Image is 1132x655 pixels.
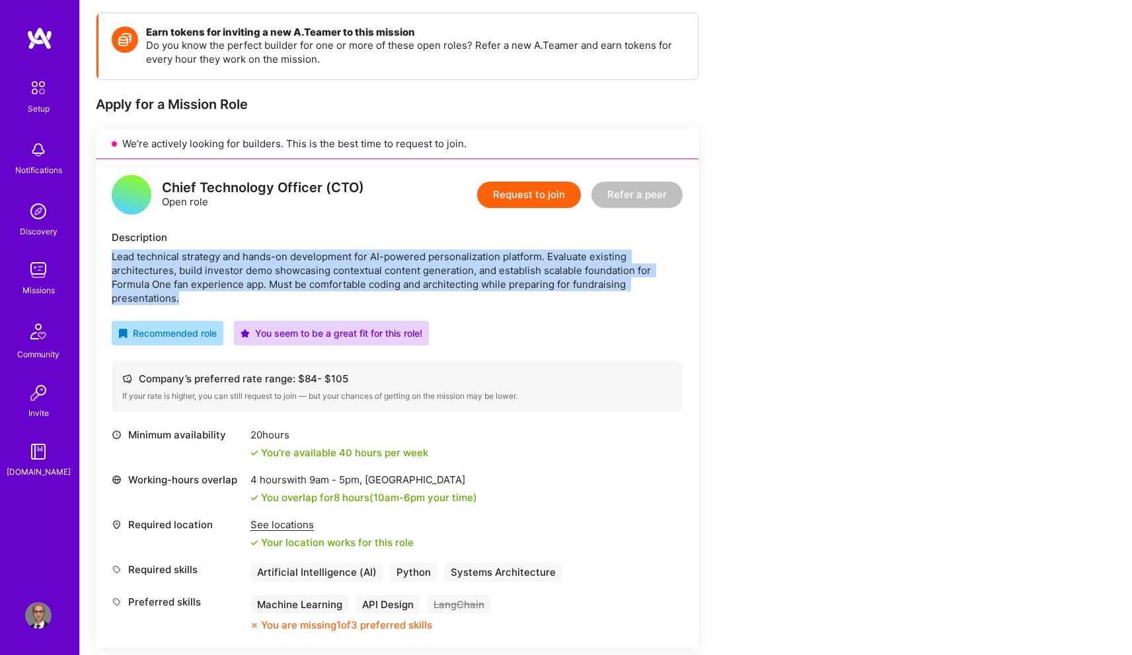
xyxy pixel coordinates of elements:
div: Open role [162,181,364,209]
img: Invite [25,380,52,406]
img: setup [24,74,52,102]
div: You seem to be a great fit for this role! [241,326,422,340]
p: Do you know the perfect builder for one or more of these open roles? Refer a new A.Teamer and ear... [146,38,685,66]
div: Community [17,347,59,361]
a: User Avatar [22,602,55,629]
div: API Design [356,595,420,614]
div: You're available 40 hours per week [250,446,428,460]
div: Required skills [112,563,244,576]
div: LangChain [427,595,491,614]
div: Company’s preferred rate range: $ 84 - $ 105 [122,372,672,386]
i: icon Check [250,539,258,547]
div: Lead technical strategy and hands-on development for AI-powered personalization platform. Evaluat... [112,250,683,305]
button: Request to join [477,182,581,208]
i: icon Check [250,449,258,457]
img: Community [22,316,54,347]
i: icon Location [112,520,122,530]
i: icon Tag [112,565,122,574]
div: Systems Architecture [444,563,562,582]
img: discovery [25,198,52,224]
div: Apply for a Mission Role [96,96,698,113]
i: icon CloseOrange [250,621,258,629]
div: [DOMAIN_NAME] [7,465,71,479]
div: Minimum availability [112,428,244,442]
img: guide book [25,438,52,465]
div: You are missing 1 of 3 preferred skills [261,618,432,632]
div: If your rate is higher, you can still request to join — but your chances of getting on the missio... [122,391,672,401]
div: Preferred skills [112,595,244,609]
div: Missions [22,283,55,297]
img: User Avatar [25,602,52,629]
div: Python [390,563,437,582]
i: icon RecommendedBadge [118,329,128,338]
i: icon Clock [112,430,122,440]
span: 9am - 5pm , [307,473,365,486]
i: icon Tag [112,597,122,607]
div: Artificial Intelligence (AI) [250,563,383,582]
img: Token icon [112,26,138,53]
div: Required location [112,518,244,532]
div: Working-hours overlap [112,473,244,487]
div: Machine Learning [250,595,349,614]
div: You overlap for 8 hours ( your time) [261,491,477,504]
div: See locations [250,518,414,532]
i: icon PurpleStar [241,329,250,338]
div: Recommended role [118,326,217,340]
h4: Earn tokens for inviting a new A.Teamer to this mission [146,26,685,38]
i: icon World [112,475,122,485]
img: logo [26,26,53,50]
span: 10am - 6pm [373,491,425,504]
button: Refer a peer [591,182,683,208]
div: We’re actively looking for builders. This is the best time to request to join. [96,129,698,159]
img: bell [25,137,52,163]
img: teamwork [25,257,52,283]
div: Discovery [20,224,57,238]
i: icon Check [250,494,258,502]
div: 4 hours with [GEOGRAPHIC_DATA] [250,473,477,487]
div: Invite [28,406,49,420]
div: Description [112,230,683,244]
div: Your location works for this role [250,535,414,549]
div: Notifications [15,163,62,177]
div: Setup [28,102,50,116]
div: 20 hours [250,428,428,442]
i: icon Cash [122,374,132,384]
div: Chief Technology Officer (CTO) [162,181,364,195]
